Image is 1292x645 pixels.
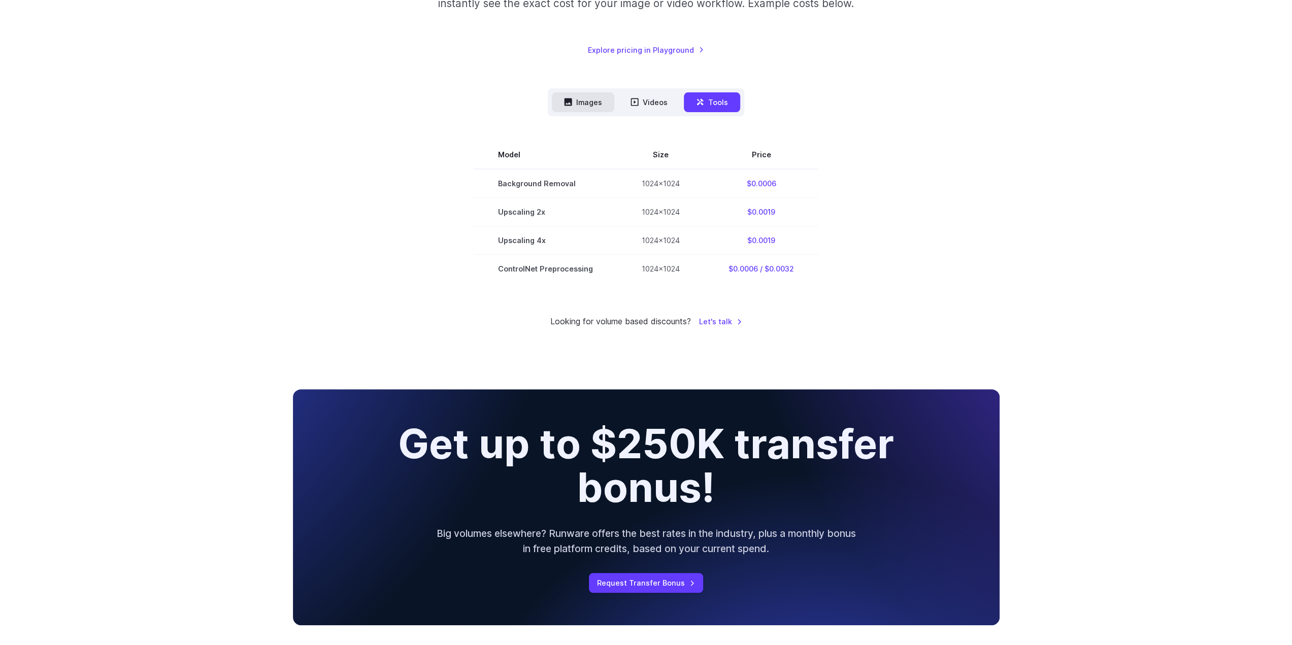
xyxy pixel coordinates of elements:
th: Size [617,141,704,169]
td: Background Removal [474,169,617,198]
h2: Get up to $250K transfer bonus! [389,422,903,510]
td: $0.0019 [704,198,818,226]
button: Videos [618,92,680,112]
td: $0.0006 [704,169,818,198]
td: 1024x1024 [617,169,704,198]
th: Model [474,141,617,169]
td: 1024x1024 [617,198,704,226]
th: Price [704,141,818,169]
a: Request Transfer Bonus [589,573,703,593]
td: 1024x1024 [617,226,704,255]
td: ControlNet Preprocessing [474,255,617,283]
a: Explore pricing in Playground [588,44,704,56]
small: Looking for volume based discounts? [550,315,691,328]
p: Big volumes elsewhere? Runware offers the best rates in the industry, plus a monthly bonus in fre... [435,526,857,557]
td: $0.0019 [704,226,818,255]
a: Let's talk [699,316,742,327]
td: 1024x1024 [617,255,704,283]
button: Images [552,92,614,112]
button: Tools [684,92,740,112]
td: $0.0006 / $0.0032 [704,255,818,283]
td: Upscaling 4x [474,226,617,255]
td: Upscaling 2x [474,198,617,226]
